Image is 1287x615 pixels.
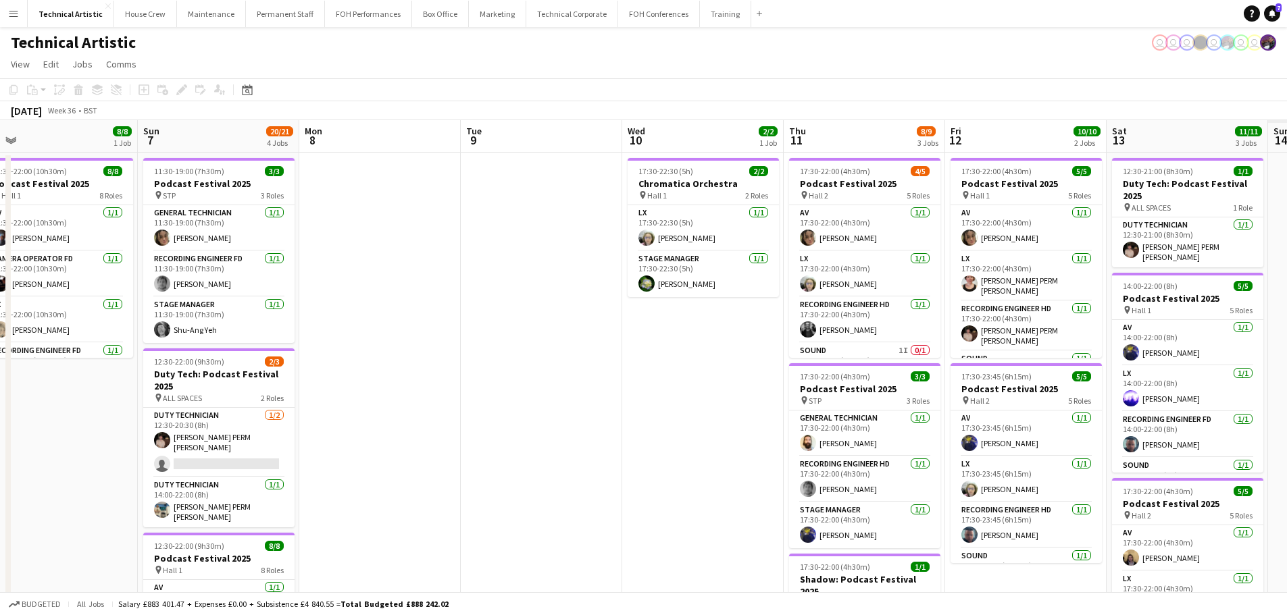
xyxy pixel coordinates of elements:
button: Permanent Staff [246,1,325,27]
button: FOH Performances [325,1,412,27]
app-user-avatar: Nathan PERM Birdsall [1206,34,1222,51]
button: Marketing [469,1,526,27]
app-user-avatar: Liveforce Admin [1233,34,1249,51]
div: [DATE] [11,104,42,117]
span: Week 36 [45,105,78,115]
button: Technical Corporate [526,1,618,27]
span: All jobs [74,599,107,609]
button: Box Office [412,1,469,27]
div: BST [84,105,97,115]
app-user-avatar: Zubair PERM Dhalla [1260,34,1276,51]
a: 7 [1264,5,1280,22]
a: Comms [101,55,142,73]
span: Budgeted [22,599,61,609]
button: Training [700,1,751,27]
a: Jobs [67,55,98,73]
button: Maintenance [177,1,246,27]
div: Salary £883 401.47 + Expenses £0.00 + Subsistence £4 840.55 = [118,599,449,609]
h1: Technical Artistic [11,32,136,53]
a: View [5,55,35,73]
span: View [11,58,30,70]
button: Budgeted [7,597,63,612]
a: Edit [38,55,64,73]
button: FOH Conferences [618,1,700,27]
app-user-avatar: Liveforce Admin [1246,34,1263,51]
button: House Crew [114,1,177,27]
app-user-avatar: Liveforce Admin [1179,34,1195,51]
button: Technical Artistic [28,1,114,27]
span: Edit [43,58,59,70]
span: Jobs [72,58,93,70]
app-user-avatar: Gabrielle Barr [1192,34,1209,51]
span: Total Budgeted £888 242.02 [340,599,449,609]
span: 7 [1276,3,1282,12]
span: Comms [106,58,136,70]
app-user-avatar: Liveforce Admin [1152,34,1168,51]
app-user-avatar: Liveforce Admin [1165,34,1182,51]
app-user-avatar: Zubair PERM Dhalla [1219,34,1236,51]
